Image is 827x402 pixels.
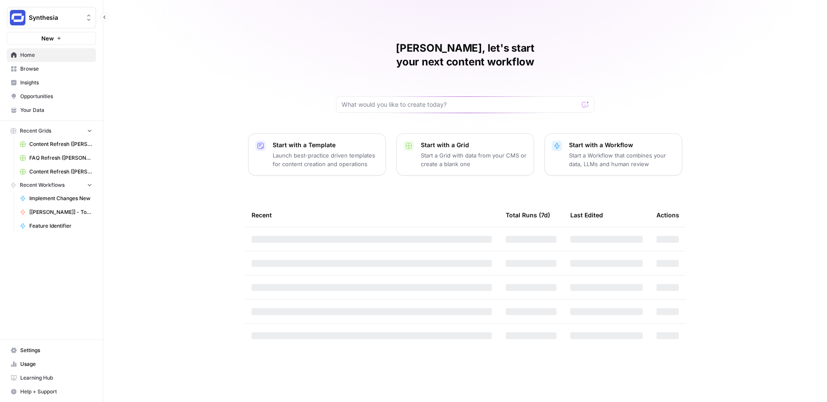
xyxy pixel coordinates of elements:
[336,41,594,69] h1: [PERSON_NAME], let's start your next content workflow
[29,13,81,22] span: Synthesia
[569,151,675,168] p: Start a Workflow that combines your data, LLMs and human review
[569,141,675,149] p: Start with a Workflow
[29,140,92,148] span: Content Refresh ([PERSON_NAME])
[20,93,92,100] span: Opportunities
[7,343,96,357] a: Settings
[20,127,51,135] span: Recent Grids
[10,10,25,25] img: Synthesia Logo
[7,32,96,45] button: New
[29,208,92,216] span: [[PERSON_NAME]] - Tools & Features Pages Refreshe - [MAIN WORKFLOW]
[7,62,96,76] a: Browse
[7,385,96,399] button: Help + Support
[16,165,96,179] a: Content Refresh ([PERSON_NAME]'s edit)
[7,103,96,117] a: Your Data
[7,76,96,90] a: Insights
[506,203,550,227] div: Total Runs (7d)
[273,141,379,149] p: Start with a Template
[20,360,92,368] span: Usage
[7,357,96,371] a: Usage
[16,192,96,205] a: Implement Changes New
[20,374,92,382] span: Learning Hub
[7,371,96,385] a: Learning Hub
[7,90,96,103] a: Opportunities
[7,124,96,137] button: Recent Grids
[7,7,96,28] button: Workspace: Synthesia
[7,48,96,62] a: Home
[29,222,92,230] span: Feature Identifier
[20,346,92,354] span: Settings
[41,34,54,43] span: New
[273,151,379,168] p: Launch best-practice driven templates for content creation and operations
[29,168,92,176] span: Content Refresh ([PERSON_NAME]'s edit)
[29,154,92,162] span: FAQ Refresh ([PERSON_NAME])
[29,195,92,202] span: Implement Changes New
[421,151,527,168] p: Start a Grid with data from your CMS or create a blank one
[16,151,96,165] a: FAQ Refresh ([PERSON_NAME])
[20,388,92,396] span: Help + Support
[20,79,92,87] span: Insights
[7,179,96,192] button: Recent Workflows
[396,133,534,176] button: Start with a GridStart a Grid with data from your CMS or create a blank one
[544,133,682,176] button: Start with a WorkflowStart a Workflow that combines your data, LLMs and human review
[20,181,65,189] span: Recent Workflows
[570,203,603,227] div: Last Edited
[252,203,492,227] div: Recent
[248,133,386,176] button: Start with a TemplateLaunch best-practice driven templates for content creation and operations
[421,141,527,149] p: Start with a Grid
[656,203,679,227] div: Actions
[342,100,578,109] input: What would you like to create today?
[20,65,92,73] span: Browse
[16,219,96,233] a: Feature Identifier
[20,51,92,59] span: Home
[16,137,96,151] a: Content Refresh ([PERSON_NAME])
[20,106,92,114] span: Your Data
[16,205,96,219] a: [[PERSON_NAME]] - Tools & Features Pages Refreshe - [MAIN WORKFLOW]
